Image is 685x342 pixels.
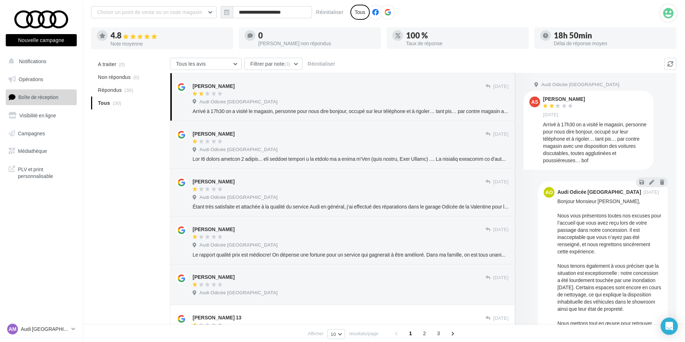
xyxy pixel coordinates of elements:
[193,155,509,163] div: Lor I6 dolors ametcon 2 adipis... eli seddoei tempori u la etdolo ma a enima m'Ven (quis nostru, ...
[305,60,338,68] button: Réinitialiser
[661,318,678,335] div: Open Intercom Messenger
[18,148,47,154] span: Médiathèque
[6,322,77,336] a: AM Audi [GEOGRAPHIC_DATA]
[284,61,290,67] span: (3)
[543,121,648,164] div: Arrivé à 17h30 on a visité le magasin, personne pour nous dire bonjour, occupé sur leur téléphone...
[193,83,235,90] div: [PERSON_NAME]
[193,226,235,233] div: [PERSON_NAME]
[176,61,206,67] span: Tous les avis
[193,314,241,321] div: [PERSON_NAME] 13
[98,86,122,94] span: Répondus
[557,189,641,195] div: Audi Odicée [GEOGRAPHIC_DATA]
[199,194,278,201] span: Audi Odicée [GEOGRAPHIC_DATA]
[541,81,619,88] span: Audi Odicée [GEOGRAPHIC_DATA]
[199,99,278,105] span: Audi Odicée [GEOGRAPHIC_DATA]
[98,74,131,81] span: Non répondus
[327,329,345,339] button: 10
[19,76,43,82] span: Opérations
[193,130,235,137] div: [PERSON_NAME]
[18,94,58,100] span: Boîte de réception
[193,203,509,210] div: Étant très satisfaite et attachée à la qualité du service Audi en général, j’ai effectué des répa...
[313,8,346,17] button: Réinitialiser
[199,146,278,153] span: Audi Odicée [GEOGRAPHIC_DATA]
[18,164,74,180] span: PLV et print personnalisable
[543,112,558,118] span: [DATE]
[543,97,585,102] div: [PERSON_NAME]
[258,32,375,39] div: 0
[193,108,509,115] div: Arrivé à 17h30 on a visité le magasin, personne pour nous dire bonjour, occupé sur leur téléphone...
[258,41,375,46] div: [PERSON_NAME] non répondus
[493,83,509,90] span: [DATE]
[133,74,140,80] span: (0)
[193,178,235,185] div: [PERSON_NAME]
[4,54,75,69] button: Notifications
[493,131,509,137] span: [DATE]
[4,89,78,105] a: Boîte de réception
[4,72,78,87] a: Opérations
[19,112,56,118] span: Visibilité en ligne
[493,226,509,233] span: [DATE]
[18,130,45,136] span: Campagnes
[4,108,78,123] a: Visibilité en ligne
[405,328,416,339] span: 1
[97,9,202,15] span: Choisir un point de vente ou un code magasin
[170,58,242,70] button: Tous les avis
[6,34,77,46] button: Nouvelle campagne
[433,328,444,339] span: 3
[193,273,235,281] div: [PERSON_NAME]
[493,179,509,185] span: [DATE]
[350,5,370,20] div: Tous
[644,190,659,195] span: [DATE]
[244,58,302,70] button: Filtrer par note(3)
[110,41,227,46] div: Note moyenne
[19,58,46,64] span: Notifications
[199,242,278,248] span: Audi Odicée [GEOGRAPHIC_DATA]
[4,144,78,159] a: Médiathèque
[554,41,671,46] div: Délai de réponse moyen
[98,61,116,68] span: A traiter
[110,32,227,40] div: 4.8
[119,61,125,67] span: (0)
[406,32,523,39] div: 100 %
[554,32,671,39] div: 18h 50min
[124,87,133,93] span: (30)
[545,189,553,196] span: AO
[91,6,217,18] button: Choisir un point de vente ou un code magasin
[199,290,278,296] span: Audi Odicée [GEOGRAPHIC_DATA]
[4,126,78,141] a: Campagnes
[331,331,336,337] span: 10
[308,330,323,337] span: Afficher
[349,330,378,337] span: résultats/page
[419,328,430,339] span: 2
[21,325,68,333] p: Audi [GEOGRAPHIC_DATA]
[531,98,538,106] span: AS
[493,275,509,281] span: [DATE]
[4,161,78,183] a: PLV et print personnalisable
[9,325,16,333] span: AM
[406,41,523,46] div: Taux de réponse
[493,315,509,322] span: [DATE]
[193,251,509,258] div: Le rapport qualité prix est médiocre! On dépense une fortune pour un service qui gagnerait à être...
